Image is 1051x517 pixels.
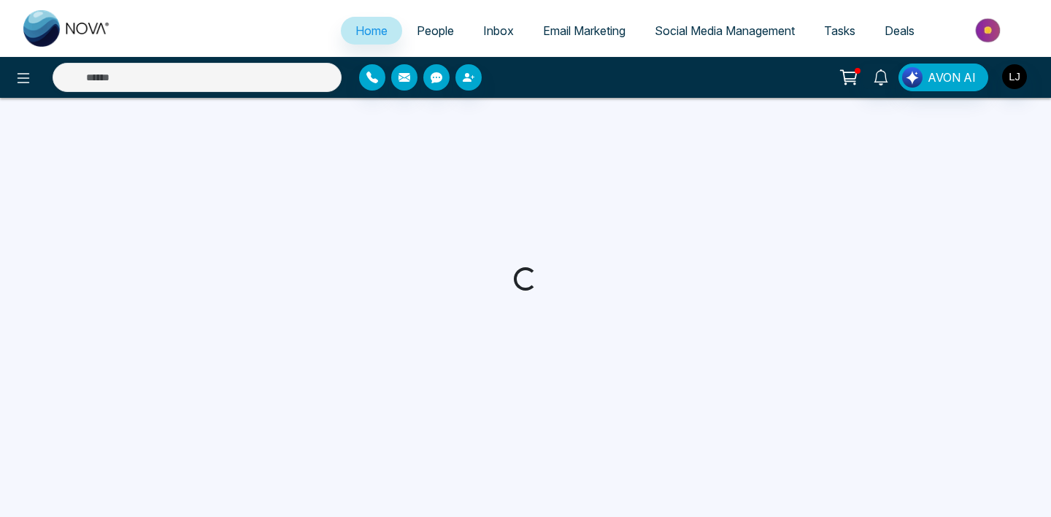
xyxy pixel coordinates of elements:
span: Email Marketing [543,23,625,38]
button: AVON AI [898,64,988,91]
a: Deals [870,17,929,45]
span: Deals [885,23,915,38]
span: Social Media Management [655,23,795,38]
a: Home [341,17,402,45]
img: User Avatar [1002,64,1027,89]
a: Email Marketing [528,17,640,45]
span: People [417,23,454,38]
span: Inbox [483,23,514,38]
img: Lead Flow [902,67,923,88]
span: AVON AI [928,69,976,86]
span: Tasks [824,23,855,38]
a: People [402,17,469,45]
a: Social Media Management [640,17,809,45]
img: Market-place.gif [936,14,1042,47]
img: Nova CRM Logo [23,10,111,47]
a: Inbox [469,17,528,45]
span: Home [355,23,388,38]
a: Tasks [809,17,870,45]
